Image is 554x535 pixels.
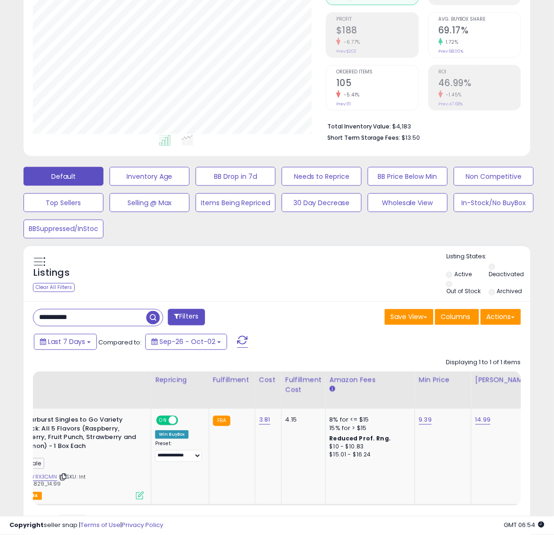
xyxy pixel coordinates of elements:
div: Fulfillment [213,375,251,385]
button: Actions [481,309,521,325]
div: 15% for > $15 [330,424,408,433]
small: Prev: $202 [336,48,356,54]
button: BB Drop in 7d [196,167,276,186]
div: Title [0,375,147,385]
small: Prev: 68.00% [439,48,464,54]
div: Min Price [419,375,467,385]
button: Wholesale View [368,193,448,212]
h2: 105 [336,78,419,90]
span: OFF [177,417,192,425]
button: Items Being Repriced [196,193,276,212]
span: ON [157,417,169,425]
li: $4,183 [327,120,514,131]
b: Total Inventory Value: [327,122,391,130]
button: 30 Day Decrease [282,193,362,212]
div: 4.15 [285,416,318,424]
button: Sep-26 - Oct-02 [145,334,227,350]
div: ASIN: [3,416,144,499]
div: $10 - $10.83 [330,443,408,451]
small: 1.72% [443,39,459,46]
small: Prev: 111 [336,101,351,107]
span: Ordered Items [336,70,419,75]
button: Selling @ Max [110,193,190,212]
div: Preset: [155,441,202,462]
div: Win BuyBox [155,431,189,439]
strong: Copyright [9,521,44,530]
h2: 69.17% [439,25,521,38]
button: Non Competitive [454,167,534,186]
button: Inventory Age [110,167,190,186]
label: Active [454,271,472,279]
a: Terms of Use [80,521,120,530]
div: [PERSON_NAME] [475,375,531,385]
button: Save View [385,309,434,325]
p: Listing States: [446,253,530,262]
button: Filters [168,309,205,326]
label: Archived [497,287,522,295]
h2: 46.99% [439,78,521,90]
b: Starburst Singles to Go Variety Pack: All 5 Flavors (Raspberry, Cherry, Fruit Punch, Strawberry a... [23,416,137,453]
a: Privacy Policy [122,521,163,530]
label: Deactivated [489,271,524,279]
span: Last 7 Days [48,337,85,347]
small: Amazon Fees. [330,385,335,394]
span: FBA [26,492,42,500]
div: Fulfillment Cost [285,375,322,395]
div: Displaying 1 to 1 of 1 items [446,359,521,367]
a: 3.81 [259,415,270,425]
div: Clear All Filters [33,283,75,292]
button: Last 7 Days [34,334,97,350]
div: $15.01 - $16.24 [330,451,408,459]
button: Columns [435,309,479,325]
b: Reduced Prof. Rng. [330,435,391,443]
span: $13.50 [402,133,420,142]
div: Repricing [155,375,205,385]
div: 8% for <= $15 [330,416,408,424]
button: Top Sellers [24,193,103,212]
span: | SKU: Int Wholesale_829_14.99 [3,473,86,487]
label: Out of Stock [446,287,481,295]
span: Profit [336,17,419,22]
div: Amazon Fees [330,375,411,385]
button: Needs to Reprice [282,167,362,186]
div: Cost [259,375,277,385]
b: Short Term Storage Fees: [327,134,401,142]
a: B07YRX3CMN [22,473,57,481]
a: 9.39 [419,415,432,425]
button: BBSuppressed/InStoc [24,220,103,239]
span: Compared to: [98,338,142,347]
small: FBA [213,416,230,426]
small: -1.45% [443,91,462,98]
span: Sep-26 - Oct-02 [159,337,215,347]
h5: Listings [33,267,70,280]
button: BB Price Below Min [368,167,448,186]
button: Default [24,167,103,186]
span: Columns [441,312,471,322]
span: Avg. Buybox Share [439,17,521,22]
button: In-Stock/No BuyBox [454,193,534,212]
a: 14.99 [475,415,491,425]
small: -6.77% [340,39,360,46]
span: ROI [439,70,521,75]
small: -5.41% [340,91,360,98]
h2: $188 [336,25,419,38]
div: seller snap | | [9,521,163,530]
span: 2025-10-10 06:54 GMT [504,521,545,530]
small: Prev: 47.68% [439,101,463,107]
